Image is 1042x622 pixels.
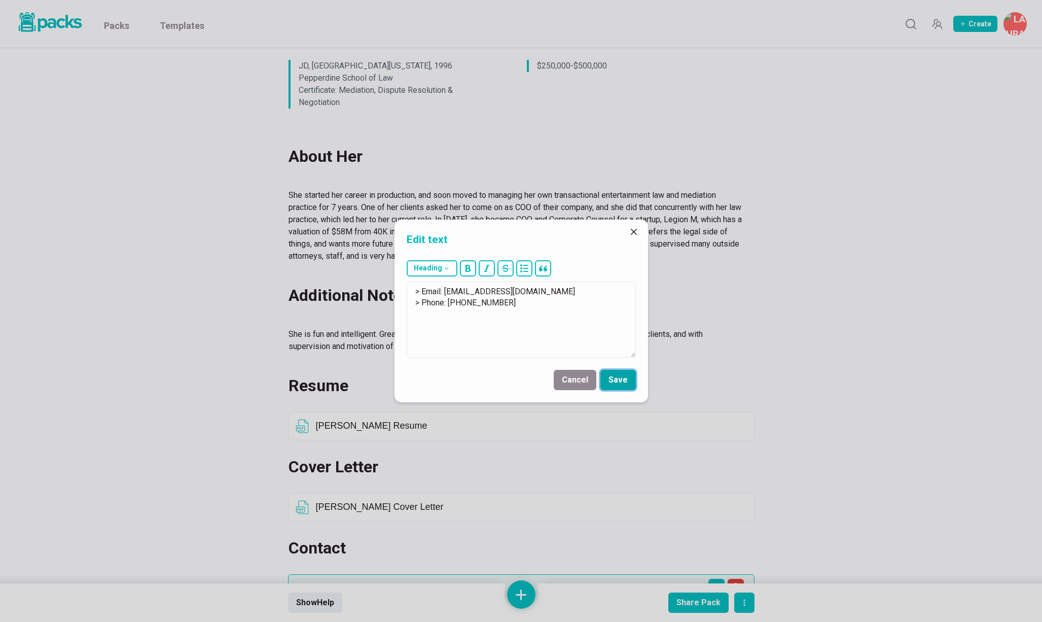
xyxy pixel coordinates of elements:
button: block quote [535,260,551,277]
button: bullet [516,260,532,277]
textarea: > Email: [EMAIL_ADDRESS][DOMAIN_NAME] > Phone: [PHONE_NUMBER] [407,282,636,358]
button: Heading [407,260,457,277]
button: italic [479,260,495,277]
button: bold [460,260,476,277]
button: strikethrough [497,260,514,277]
button: Save [600,370,636,390]
button: Cancel [554,370,596,390]
header: Edit text [394,220,648,256]
button: Close [626,224,642,240]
